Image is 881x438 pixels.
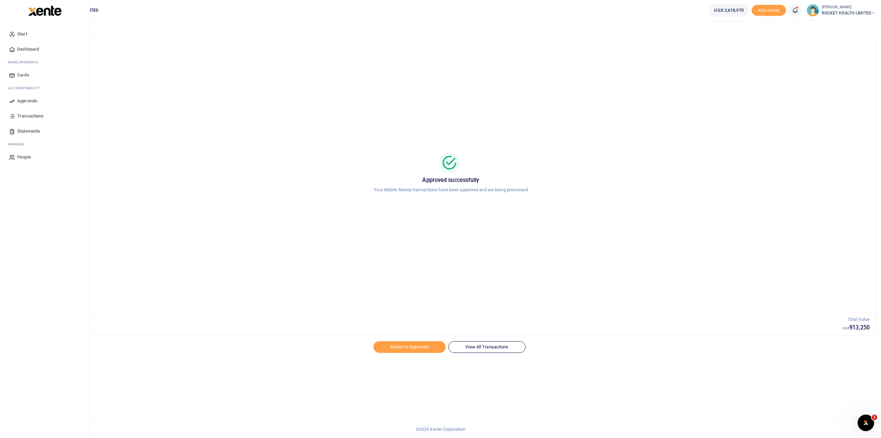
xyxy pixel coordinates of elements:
span: Transactions [17,113,44,120]
li: Ac [6,83,84,93]
span: 1 [872,415,877,420]
small: UGX [842,326,849,330]
span: UGX 2,618,970 [714,7,743,14]
a: UGX 2,618,970 [709,4,749,17]
span: anage [12,142,24,147]
span: Add money [752,5,786,16]
a: logo-small logo-large logo-large [28,8,62,13]
li: M [6,57,84,68]
iframe: Intercom live chat [858,415,874,431]
a: Add money [752,7,786,12]
span: Cards [17,72,29,79]
span: ake Payments [12,60,39,65]
a: View All Transactions [448,341,525,353]
a: profile-user [PERSON_NAME] ROCKET HEALTH LIMITED [807,4,875,17]
span: People [17,154,31,161]
img: profile-user [807,4,819,17]
a: Transactions [6,109,84,124]
a: Return to Approvals [373,341,446,353]
a: Dashboard [6,42,84,57]
a: Start [6,27,84,42]
h5: Approved successfully [35,177,867,184]
h5: 913,250 [842,324,870,331]
h5: 4 [32,324,842,331]
span: Start [17,31,27,38]
li: Toup your wallet [752,5,786,16]
a: Cards [6,68,84,83]
span: Approvals [17,98,38,104]
p: Total Value [842,316,870,323]
img: logo-large [28,6,62,16]
a: People [6,150,84,165]
a: Statements [6,124,84,139]
li: Wallet ballance [706,4,751,17]
li: M [6,139,84,150]
span: Dashboard [17,46,39,53]
p: Total Transactions [32,316,842,323]
span: countability [13,85,40,91]
span: ROCKET HEALTH LIMITED [822,10,875,16]
p: Your Mobile Money transactions have been approved and are being processed [35,186,867,194]
small: [PERSON_NAME] [822,4,875,10]
a: Approvals [6,93,84,109]
span: Statements [17,128,40,135]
